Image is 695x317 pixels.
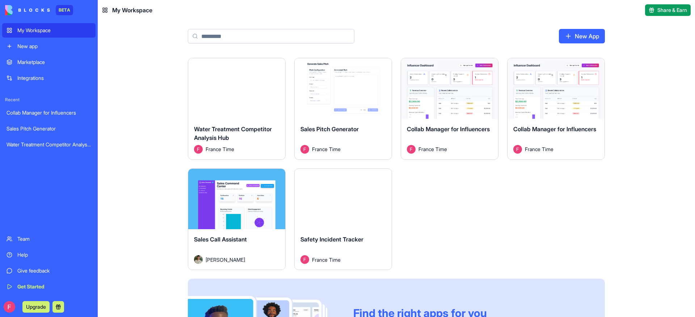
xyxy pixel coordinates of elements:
a: Safety Incident TrackerAvatarFrance Time [294,168,392,270]
img: Avatar [407,145,416,154]
a: Water Treatment Competitor Analysis Hub [2,137,96,152]
a: Sales Pitch GeneratorAvatarFrance Time [294,58,392,160]
span: France Time [312,145,341,153]
div: Marketplace [17,59,91,66]
div: Team [17,235,91,243]
span: Collab Manager for Influencers [513,125,596,133]
a: Help [2,248,96,262]
span: Sales Pitch Generator [300,125,359,133]
a: Team [2,232,96,246]
span: Collab Manager for Influencers [407,125,490,133]
div: BETA [56,5,73,15]
span: Share & Earn [657,7,687,14]
a: Collab Manager for Influencers [2,106,96,120]
a: Sales Pitch Generator [2,121,96,136]
a: Collab Manager for InfluencersAvatarFrance Time [507,58,605,160]
div: Sales Pitch Generator [7,125,91,132]
div: My Workspace [17,27,91,34]
img: ACg8ocIhOEqzluk5mtQDASM2x2UUfkhw2FJd8jsnZJjpWDXTMy2jJg=s96-c [4,301,15,313]
span: Recent [2,97,96,103]
span: France Time [312,256,341,264]
a: BETA [5,5,73,15]
img: Avatar [300,255,309,264]
span: Safety Incident Tracker [300,236,363,243]
span: Sales Call Assistant [194,236,247,243]
span: France Time [525,145,553,153]
button: Upgrade [22,301,50,313]
a: Get Started [2,279,96,294]
span: [PERSON_NAME] [206,256,245,264]
div: Get Started [17,283,91,290]
img: logo [5,5,50,15]
img: Avatar [194,255,203,264]
span: France Time [418,145,447,153]
span: France Time [206,145,234,153]
a: Upgrade [22,303,50,310]
div: New app [17,43,91,50]
a: Give feedback [2,264,96,278]
div: Collab Manager for Influencers [7,109,91,116]
a: Marketplace [2,55,96,69]
a: My Workspace [2,23,96,38]
a: Sales Call AssistantAvatar[PERSON_NAME] [188,168,286,270]
img: Avatar [194,145,203,154]
div: Give feedback [17,267,91,274]
div: Water Treatment Competitor Analysis Hub [7,141,91,148]
span: My Workspace [112,6,152,14]
img: Avatar [513,145,522,154]
div: Integrations [17,74,91,82]
button: Share & Earn [645,4,691,16]
img: Avatar [300,145,309,154]
a: New app [2,39,96,53]
span: Water Treatment Competitor Analysis Hub [194,125,272,141]
a: Water Treatment Competitor Analysis HubAvatarFrance Time [188,58,286,160]
a: Collab Manager for InfluencersAvatarFrance Time [401,58,498,160]
a: New App [559,29,605,43]
div: Help [17,251,91,258]
a: Integrations [2,71,96,85]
